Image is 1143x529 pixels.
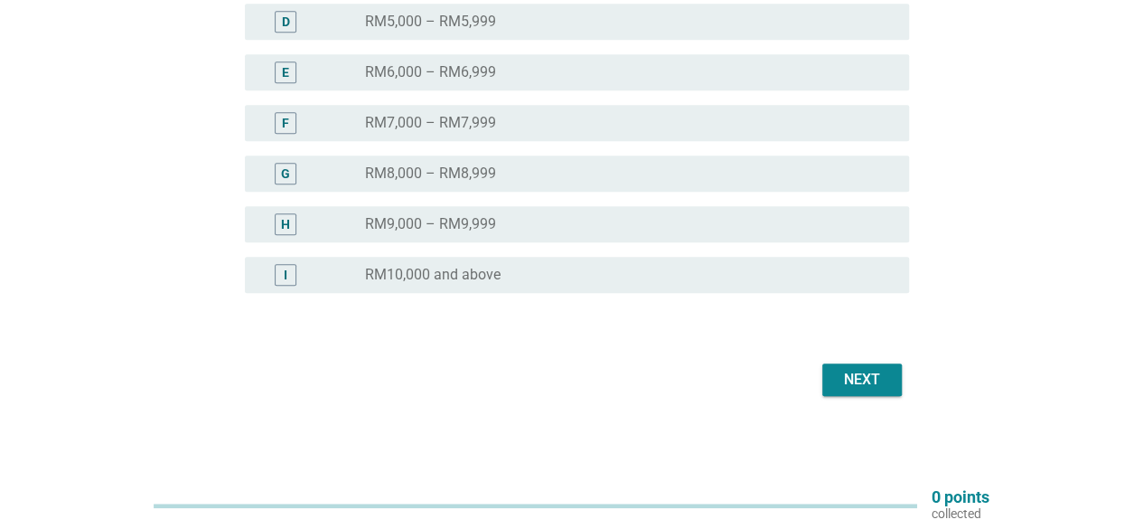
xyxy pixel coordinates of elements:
label: RM9,000 – RM9,999 [365,215,496,233]
div: F [282,114,289,133]
label: RM7,000 – RM7,999 [365,114,496,132]
div: E [282,63,289,82]
div: D [282,13,290,32]
div: H [281,215,290,234]
p: 0 points [932,489,989,505]
label: RM8,000 – RM8,999 [365,165,496,183]
div: I [284,266,287,285]
label: RM6,000 – RM6,999 [365,63,496,81]
label: RM10,000 and above [365,266,501,284]
p: collected [932,505,989,522]
label: RM5,000 – RM5,999 [365,13,496,31]
button: Next [822,364,902,396]
div: G [281,165,290,184]
div: Next [837,369,887,391]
